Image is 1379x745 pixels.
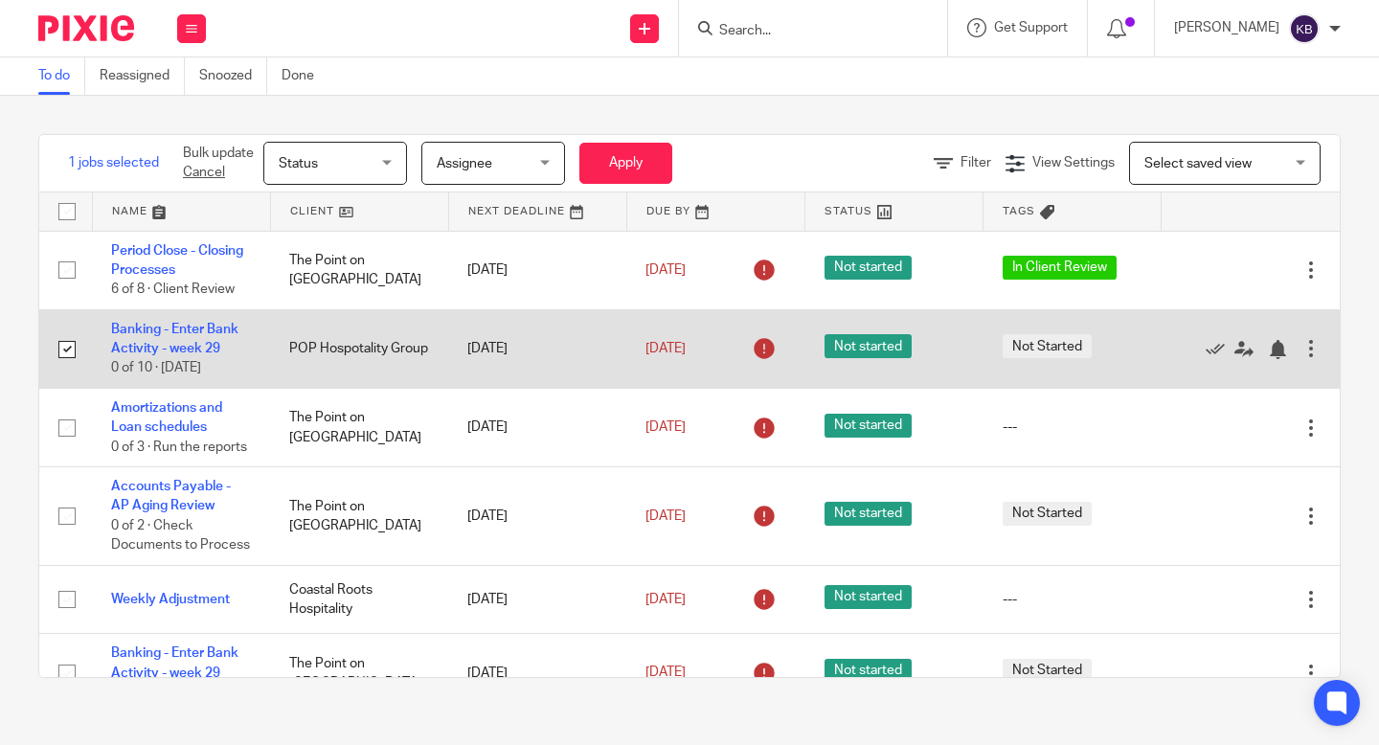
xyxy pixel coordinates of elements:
td: [DATE] [448,388,626,466]
img: Pixie [38,15,134,41]
span: Assignee [437,157,492,170]
span: 1 jobs selected [68,153,159,172]
td: The Point on [GEOGRAPHIC_DATA] [270,634,448,712]
span: 6 of 8 · Client Review [111,282,235,296]
td: [DATE] [448,565,626,633]
a: Amortizations and Loan schedules [111,401,222,434]
td: POP Hospotality Group [270,309,448,388]
td: [DATE] [448,231,626,309]
a: Done [282,57,328,95]
div: --- [1003,418,1142,437]
span: 0 of 2 · Check Documents to Process [111,519,250,553]
a: Reassigned [100,57,185,95]
span: Not started [825,414,912,438]
span: In Client Review [1003,256,1117,280]
td: [DATE] [448,467,626,566]
a: Banking - Enter Bank Activity - week 29 [111,323,238,355]
a: Cancel [183,166,225,179]
span: Filter [961,156,991,169]
a: Weekly Adjustment [111,593,230,606]
span: Not started [825,334,912,358]
a: Snoozed [199,57,267,95]
a: To do [38,57,85,95]
span: Not started [825,659,912,683]
td: [DATE] [448,309,626,388]
span: [DATE] [645,420,686,434]
span: Not Started [1003,502,1092,526]
span: Not started [825,256,912,280]
span: Tags [1003,206,1035,216]
td: Coastal Roots Hospitality [270,565,448,633]
span: [DATE] [645,666,686,680]
span: Not Started [1003,659,1092,683]
span: 0 of 3 · Run the reports [111,440,247,454]
a: Mark as done [1206,339,1234,358]
a: Banking - Enter Bank Activity - week 29 [111,646,238,679]
span: Status [279,157,318,170]
span: [DATE] [645,263,686,277]
img: svg%3E [1289,13,1320,44]
span: Not started [825,585,912,609]
td: The Point on [GEOGRAPHIC_DATA] [270,231,448,309]
p: Bulk update [183,144,254,183]
div: --- [1003,590,1142,609]
span: Not started [825,502,912,526]
span: [DATE] [645,593,686,606]
p: [PERSON_NAME] [1174,18,1279,37]
td: The Point on [GEOGRAPHIC_DATA] [270,467,448,566]
span: Not Started [1003,334,1092,358]
span: Select saved view [1144,157,1252,170]
td: The Point on [GEOGRAPHIC_DATA] [270,388,448,466]
span: 0 of 10 · [DATE] [111,362,201,375]
span: [DATE] [645,342,686,355]
span: Get Support [994,21,1068,34]
input: Search [717,23,890,40]
td: [DATE] [448,634,626,712]
span: [DATE] [645,509,686,523]
a: Accounts Payable - AP Aging Review [111,480,231,512]
button: Apply [579,143,672,184]
span: View Settings [1032,156,1115,169]
a: Period Close - Closing Processes [111,244,243,277]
